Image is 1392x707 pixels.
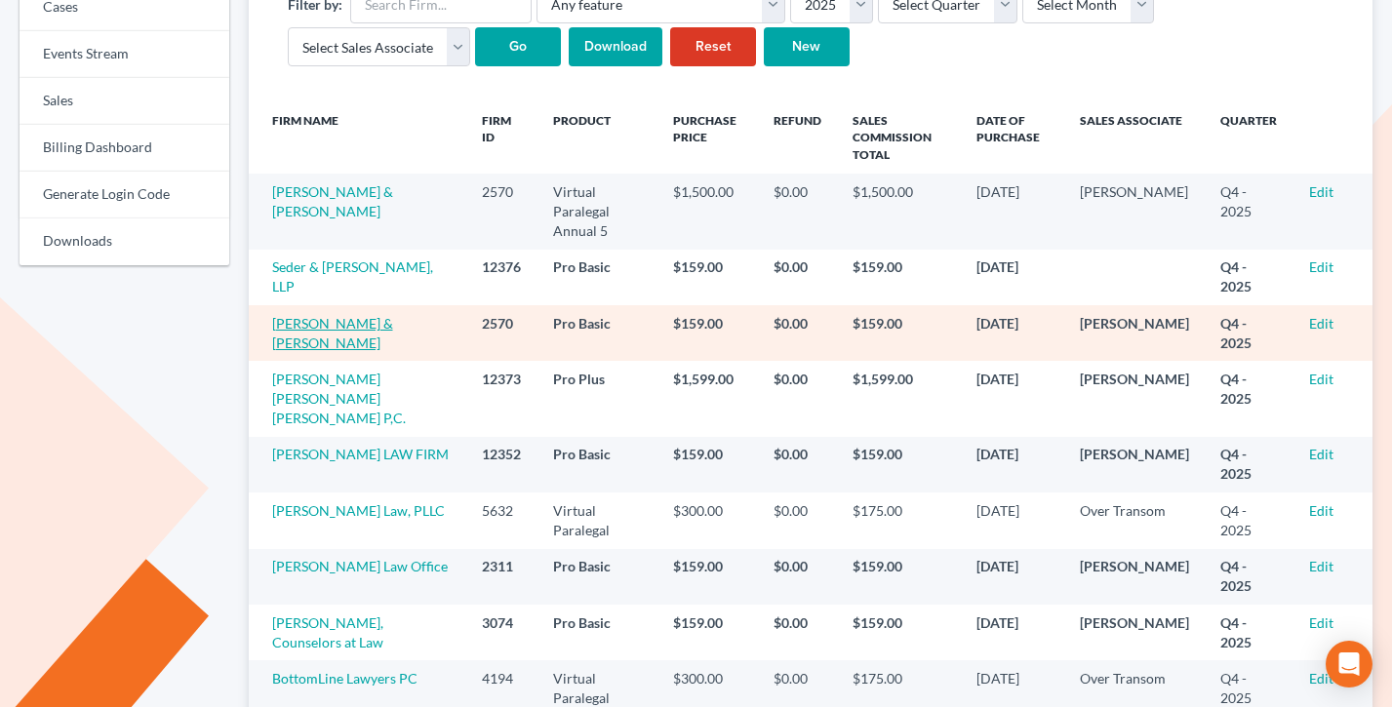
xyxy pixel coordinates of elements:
[466,549,537,605] td: 2311
[961,250,1064,305] td: [DATE]
[1064,437,1205,492] td: [PERSON_NAME]
[272,371,406,426] a: [PERSON_NAME] [PERSON_NAME] [PERSON_NAME] P,C.
[1064,549,1205,605] td: [PERSON_NAME]
[466,250,537,305] td: 12376
[272,614,383,650] a: [PERSON_NAME], Counselors at Law
[272,446,449,462] a: [PERSON_NAME] LAW FIRM
[764,27,850,66] a: New
[466,101,537,174] th: Firm ID
[466,437,537,492] td: 12352
[249,101,466,174] th: Firm Name
[1064,605,1205,660] td: [PERSON_NAME]
[20,31,229,78] a: Events Stream
[837,101,961,174] th: Sales Commission Total
[1205,174,1293,249] td: Q4 - 2025
[466,174,537,249] td: 2570
[272,502,445,519] a: [PERSON_NAME] Law, PLLC
[1309,183,1333,200] a: Edit
[961,605,1064,660] td: [DATE]
[537,437,657,492] td: Pro Basic
[1205,549,1293,605] td: Q4 - 2025
[537,492,657,548] td: Virtual Paralegal
[758,101,837,174] th: Refund
[466,305,537,361] td: 2570
[1309,558,1333,574] a: Edit
[837,605,961,660] td: $159.00
[657,101,759,174] th: Purchase Price
[961,101,1064,174] th: Date of Purchase
[272,670,418,687] a: BottomLine Lawyers PC
[758,492,837,548] td: $0.00
[1309,371,1333,387] a: Edit
[1064,101,1205,174] th: Sales Associate
[1064,361,1205,436] td: [PERSON_NAME]
[961,361,1064,436] td: [DATE]
[758,250,837,305] td: $0.00
[1309,315,1333,332] a: Edit
[657,250,759,305] td: $159.00
[1205,361,1293,436] td: Q4 - 2025
[837,305,961,361] td: $159.00
[1309,670,1333,687] a: Edit
[20,125,229,172] a: Billing Dashboard
[657,605,759,660] td: $159.00
[758,605,837,660] td: $0.00
[1064,492,1205,548] td: Over Transom
[272,183,393,219] a: [PERSON_NAME] & [PERSON_NAME]
[569,27,662,66] input: Download
[657,437,759,492] td: $159.00
[961,305,1064,361] td: [DATE]
[837,549,961,605] td: $159.00
[537,605,657,660] td: Pro Basic
[537,250,657,305] td: Pro Basic
[837,437,961,492] td: $159.00
[466,361,537,436] td: 12373
[1205,250,1293,305] td: Q4 - 2025
[466,605,537,660] td: 3074
[1064,174,1205,249] td: [PERSON_NAME]
[272,258,433,295] a: Seder & [PERSON_NAME], LLP
[272,558,448,574] a: [PERSON_NAME] Law Office
[1064,305,1205,361] td: [PERSON_NAME]
[657,492,759,548] td: $300.00
[837,250,961,305] td: $159.00
[657,549,759,605] td: $159.00
[537,549,657,605] td: Pro Basic
[1309,614,1333,631] a: Edit
[961,174,1064,249] td: [DATE]
[20,172,229,218] a: Generate Login Code
[961,437,1064,492] td: [DATE]
[1205,101,1293,174] th: Quarter
[1205,492,1293,548] td: Q4 - 2025
[20,218,229,265] a: Downloads
[758,437,837,492] td: $0.00
[272,315,393,351] a: [PERSON_NAME] & [PERSON_NAME]
[1205,437,1293,492] td: Q4 - 2025
[466,492,537,548] td: 5632
[758,361,837,436] td: $0.00
[1326,641,1372,687] div: Open Intercom Messenger
[758,305,837,361] td: $0.00
[837,174,961,249] td: $1,500.00
[837,361,961,436] td: $1,599.00
[758,174,837,249] td: $0.00
[1309,258,1333,275] a: Edit
[537,305,657,361] td: Pro Basic
[657,305,759,361] td: $159.00
[537,361,657,436] td: Pro Plus
[537,174,657,249] td: Virtual Paralegal Annual 5
[1205,605,1293,660] td: Q4 - 2025
[657,361,759,436] td: $1,599.00
[537,101,657,174] th: Product
[1309,502,1333,519] a: Edit
[20,78,229,125] a: Sales
[1309,446,1333,462] a: Edit
[670,27,756,66] a: Reset
[475,27,561,66] input: Go
[961,549,1064,605] td: [DATE]
[758,549,837,605] td: $0.00
[837,492,961,548] td: $175.00
[961,492,1064,548] td: [DATE]
[1205,305,1293,361] td: Q4 - 2025
[657,174,759,249] td: $1,500.00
